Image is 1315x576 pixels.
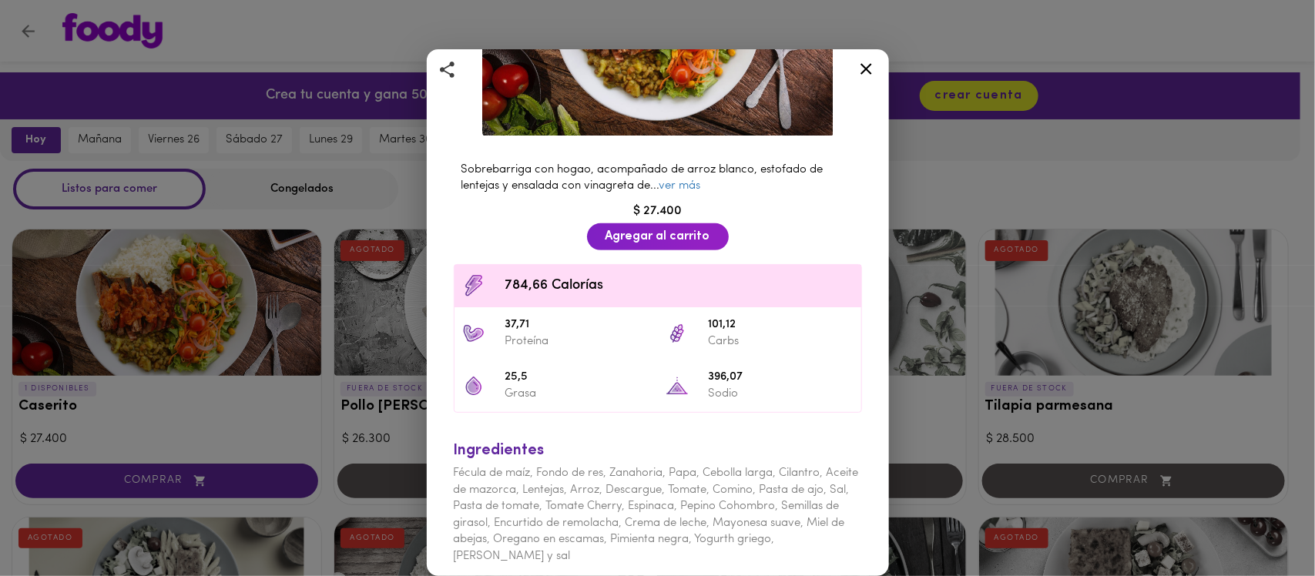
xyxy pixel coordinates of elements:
[505,276,854,296] span: 784,66 Calorías
[606,229,710,244] span: Agregar al carrito
[505,369,650,387] span: 25,5
[709,333,854,350] p: Carbs
[454,467,859,561] span: Fécula de maíz, Fondo de res, Zanahoria, Papa, Cebolla larga, Cilantro, Aceite de mazorca, Lentej...
[462,322,485,345] img: 37,71 Proteína
[505,333,650,350] p: Proteína
[709,386,854,402] p: Sodio
[1226,487,1300,561] iframe: Messagebird Livechat Widget
[446,203,870,220] div: $ 27.400
[709,369,854,387] span: 396,07
[587,223,729,250] button: Agregar al carrito
[462,374,485,397] img: 25,5 Grasa
[461,164,824,192] span: Sobrebarriga con hogao, acompañado de arroz blanco, estofado de lentejas y ensalada con vinagreta...
[666,374,689,397] img: 396,07 Sodio
[666,322,689,345] img: 101,12 Carbs
[505,386,650,402] p: Grasa
[505,316,650,334] span: 37,71
[709,316,854,334] span: 101,12
[454,440,862,462] div: Ingredientes
[462,274,485,297] img: Contenido calórico
[659,180,701,192] a: ver más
